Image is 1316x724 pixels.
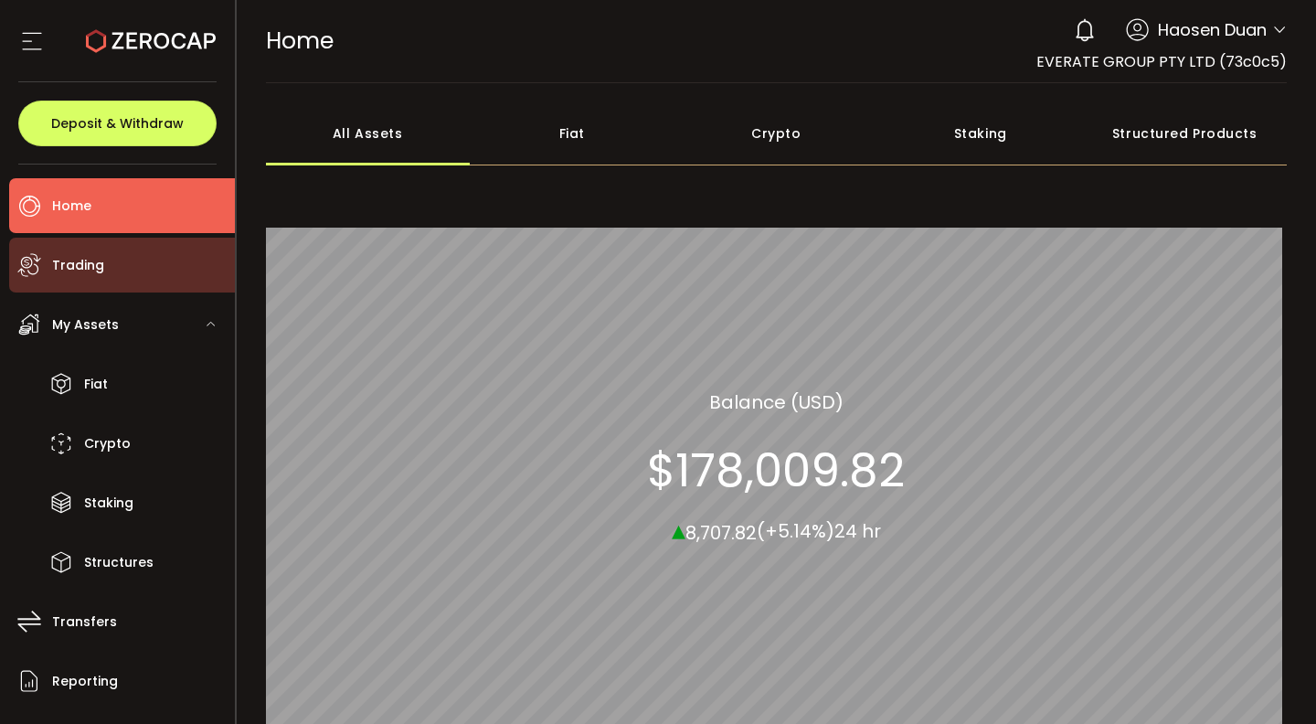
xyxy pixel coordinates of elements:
[1083,101,1288,165] div: Structured Products
[470,101,674,165] div: Fiat
[52,668,118,695] span: Reporting
[84,431,131,457] span: Crypto
[709,388,844,415] section: Balance (USD)
[84,371,108,398] span: Fiat
[672,509,685,548] span: ▴
[52,609,117,635] span: Transfers
[674,101,879,165] div: Crypto
[647,442,905,497] section: $178,009.82
[1098,527,1316,724] iframe: Chat Widget
[266,25,334,57] span: Home
[1158,17,1267,42] span: Haosen Duan
[52,193,91,219] span: Home
[878,101,1083,165] div: Staking
[757,518,834,544] span: (+5.14%)
[834,518,881,544] span: 24 hr
[18,101,217,146] button: Deposit & Withdraw
[266,101,471,165] div: All Assets
[51,117,184,130] span: Deposit & Withdraw
[685,519,757,545] span: 8,707.82
[84,549,154,576] span: Structures
[1036,51,1287,72] span: EVERATE GROUP PTY LTD (73c0c5)
[84,490,133,516] span: Staking
[52,252,104,279] span: Trading
[52,312,119,338] span: My Assets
